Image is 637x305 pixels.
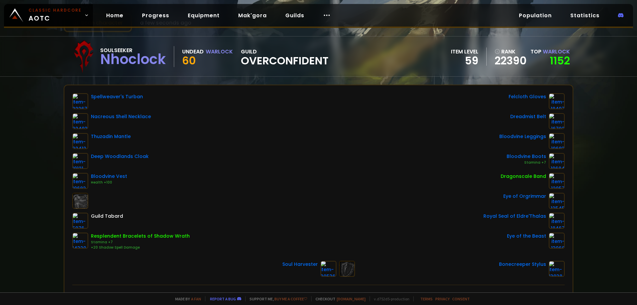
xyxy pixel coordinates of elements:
img: item-16702 [549,113,565,129]
div: Eye of Orgrimmar [503,193,546,200]
img: item-19682 [72,173,88,189]
a: Terms [420,296,433,301]
div: Guild Tabard [91,213,123,220]
img: item-12545 [549,193,565,209]
div: +20 Shadow Spell Damage [91,245,190,250]
img: item-19683 [549,133,565,149]
div: Health +100 [91,180,127,185]
div: Undead [182,47,204,56]
a: [DOMAIN_NAME] [337,296,366,301]
img: item-19684 [549,153,565,169]
img: item-22403 [72,113,88,129]
img: item-18407 [549,93,565,109]
div: Nhoclock [100,54,166,64]
img: item-14320 [72,233,88,249]
img: item-13938 [549,261,565,277]
div: Deep Woodlands Cloak [91,153,149,160]
div: Warlock [206,47,233,56]
span: Overconfident [241,56,328,66]
img: item-19121 [72,153,88,169]
div: rank [495,47,527,56]
div: 59 [451,56,478,66]
div: Spellweaver's Turban [91,93,143,100]
div: Stamina +7 [91,240,190,245]
a: Guilds [280,9,310,22]
div: Royal Seal of Eldre'Thalas [483,213,546,220]
a: 1152 [550,53,570,68]
a: Mak'gora [233,9,272,22]
div: Felcloth Gloves [509,93,546,100]
div: Dragonscale Band [501,173,546,180]
img: item-12057 [549,173,565,189]
div: item level [451,47,478,56]
img: item-22267 [72,93,88,109]
div: Stamina +7 [507,160,546,165]
span: Checkout [311,296,366,301]
div: Thuzadin Mantle [91,133,131,140]
img: item-20536 [320,261,336,277]
a: Progress [137,9,175,22]
img: item-22412 [72,133,88,149]
a: Statistics [565,9,605,22]
img: item-13968 [549,233,565,249]
a: Equipment [182,9,225,22]
a: Classic HardcoreAOTC [4,4,93,27]
a: a fan [191,296,201,301]
small: Classic Hardcore [29,7,82,13]
span: AOTC [29,7,82,23]
a: Home [101,9,129,22]
div: Bonecreeper Stylus [499,261,546,268]
span: Support me, [245,296,307,301]
a: Population [514,9,557,22]
span: v. d752d5 - production [370,296,409,301]
a: Privacy [435,296,450,301]
a: Buy me a coffee [274,296,307,301]
div: Top [531,47,570,56]
div: Bloodvine Boots [507,153,546,160]
span: 60 [182,53,196,68]
span: Warlock [543,48,570,55]
img: item-5976 [72,213,88,229]
a: Report a bug [210,296,236,301]
img: item-18467 [549,213,565,229]
div: Dreadmist Belt [510,113,546,120]
div: Bloodvine Vest [91,173,127,180]
a: Consent [452,296,470,301]
div: Soulseeker [100,46,166,54]
div: guild [241,47,328,66]
div: Nacreous Shell Necklace [91,113,151,120]
div: Bloodvine Leggings [499,133,546,140]
span: Made by [171,296,201,301]
div: Resplendent Bracelets of Shadow Wrath [91,233,190,240]
a: 22390 [495,56,527,66]
div: Eye of the Beast [507,233,546,240]
div: Soul Harvester [282,261,318,268]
